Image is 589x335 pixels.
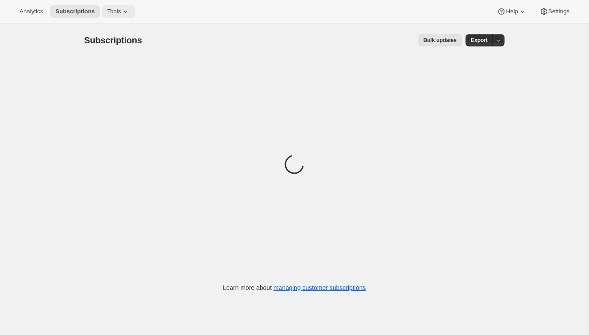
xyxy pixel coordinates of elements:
button: Bulk updates [418,34,462,46]
span: Subscriptions [55,8,95,15]
span: Analytics [19,8,43,15]
span: Tools [107,8,121,15]
button: Export [466,34,493,46]
span: Help [506,8,518,15]
span: Settings [548,8,570,15]
button: Help [492,5,532,18]
button: Analytics [14,5,48,18]
span: Subscriptions [84,35,142,45]
span: Bulk updates [423,37,457,44]
button: Subscriptions [50,5,100,18]
span: Export [471,37,488,44]
button: Tools [102,5,135,18]
p: Learn more about [223,283,366,292]
a: managing customer subscriptions [273,284,366,291]
button: Settings [534,5,575,18]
